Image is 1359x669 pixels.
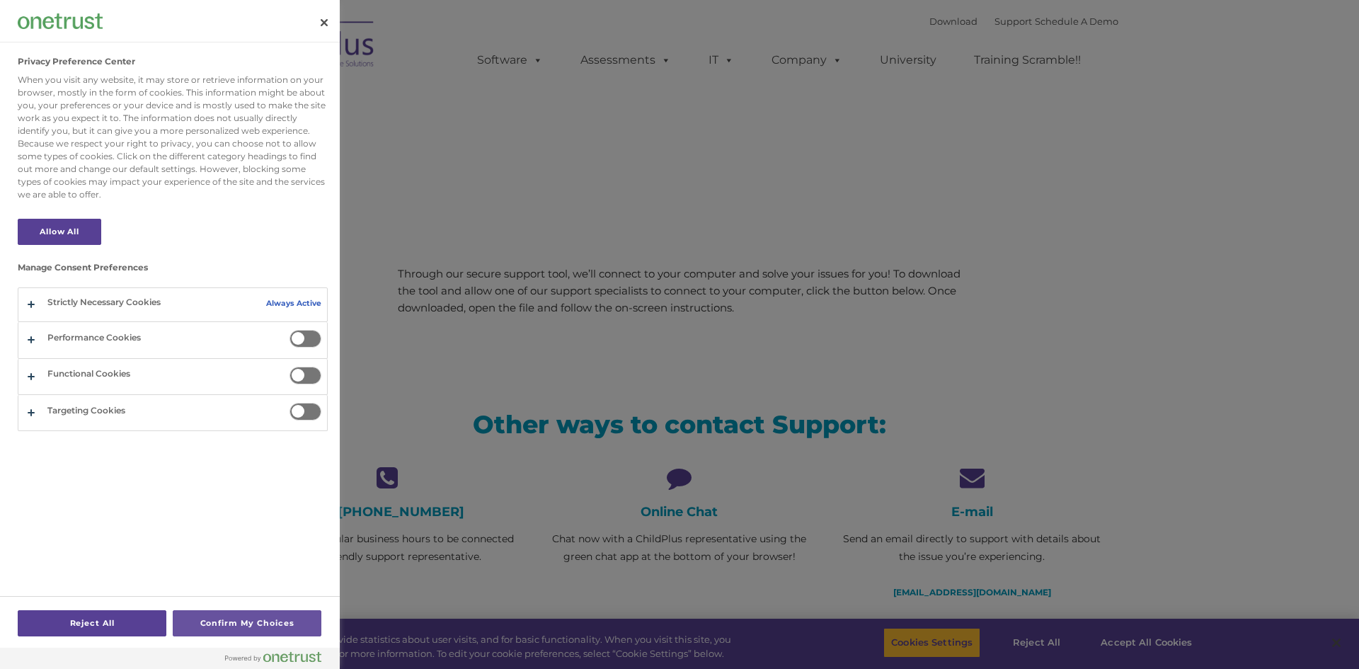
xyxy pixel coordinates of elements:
h3: Manage Consent Preferences [18,263,328,280]
button: Confirm My Choices [173,610,321,636]
div: When you visit any website, it may store or retrieve information on your browser, mostly in the f... [18,74,328,201]
a: Powered by OneTrust Opens in a new Tab [225,651,333,669]
div: Company Logo [18,7,103,35]
img: Powered by OneTrust Opens in a new Tab [225,651,321,663]
button: Close [309,7,340,38]
button: Reject All [18,610,166,636]
img: Company Logo [18,13,103,28]
button: Allow All [18,219,101,245]
h2: Privacy Preference Center [18,57,135,67]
